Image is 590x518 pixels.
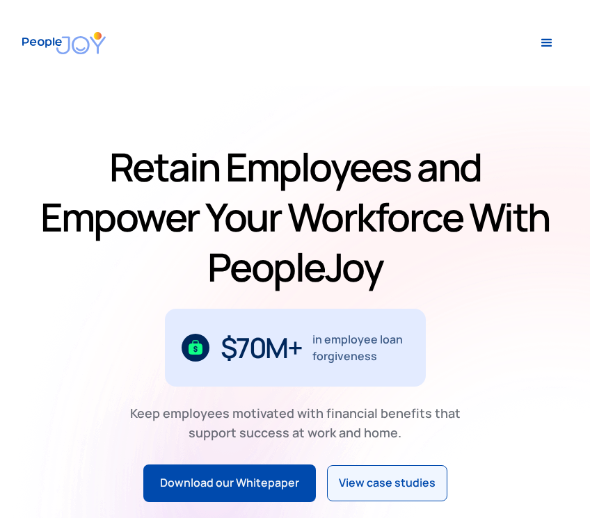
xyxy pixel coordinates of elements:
[526,22,568,64] div: menu
[160,474,299,492] div: Download our Whitepaper
[327,465,447,501] a: View case studies
[143,464,316,502] a: Download our Whitepaper
[339,474,436,492] div: View case studies
[29,142,560,292] h1: Retain Employees and Empower Your Workforce With PeopleJoy
[221,337,302,359] div: $70M+
[312,331,409,364] div: in employee loan forgiveness
[22,23,106,63] a: home
[124,403,466,442] div: Keep employees motivated with financial benefits that support success at work and home.
[165,309,426,387] div: 1 / 3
